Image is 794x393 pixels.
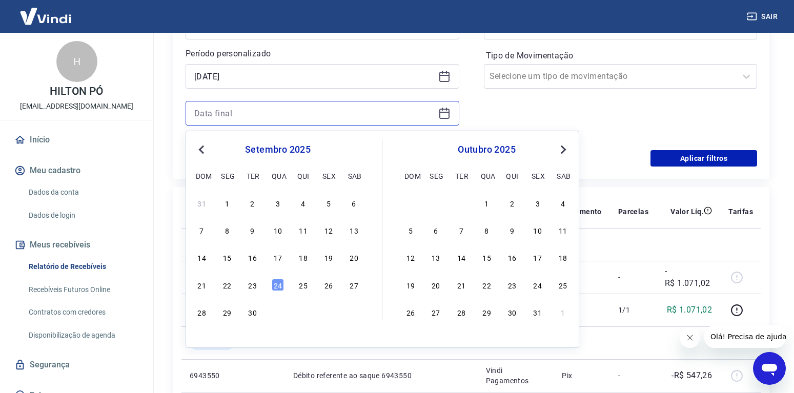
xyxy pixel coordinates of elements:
div: Choose sábado, 13 de setembro de 2025 [348,224,360,236]
div: outubro 2025 [403,143,571,156]
div: Choose sexta-feira, 17 de outubro de 2025 [532,251,544,263]
div: Choose terça-feira, 16 de setembro de 2025 [247,251,259,263]
p: Parcelas [618,206,648,217]
div: Choose quarta-feira, 24 de setembro de 2025 [272,279,284,291]
div: Choose domingo, 26 de outubro de 2025 [404,306,417,318]
div: Choose quinta-feira, 23 de outubro de 2025 [506,279,518,291]
p: Vindi Pagamentos [486,365,546,386]
div: Choose segunda-feira, 6 de outubro de 2025 [430,224,442,236]
div: sab [348,170,360,182]
iframe: Mensagem da empresa [704,325,786,348]
p: 6943550 [190,370,236,381]
p: Pagamento [562,206,602,217]
div: Choose sábado, 4 de outubro de 2025 [348,306,360,318]
div: Choose quinta-feira, 11 de setembro de 2025 [297,224,310,236]
div: Choose quarta-feira, 15 de outubro de 2025 [481,251,493,263]
p: Pix [562,305,602,315]
div: Choose segunda-feira, 13 de outubro de 2025 [430,251,442,263]
a: Disponibilização de agenda [25,325,141,346]
div: Choose quarta-feira, 17 de setembro de 2025 [272,251,284,263]
p: - [618,370,648,381]
div: Choose segunda-feira, 27 de outubro de 2025 [430,306,442,318]
img: Vindi [12,1,79,32]
div: Choose quarta-feira, 29 de outubro de 2025 [481,306,493,318]
div: Choose sexta-feira, 5 de setembro de 2025 [322,197,335,209]
div: Choose sexta-feira, 10 de outubro de 2025 [532,224,544,236]
p: Tarifas [728,206,753,217]
a: Dados de login [25,205,141,226]
div: Choose sábado, 4 de outubro de 2025 [557,197,569,209]
div: Choose terça-feira, 23 de setembro de 2025 [247,279,259,291]
div: sex [532,170,544,182]
input: Data final [194,106,434,121]
div: Choose domingo, 31 de agosto de 2025 [196,197,208,209]
div: Choose terça-feira, 9 de setembro de 2025 [247,224,259,236]
div: Choose terça-feira, 30 de setembro de 2025 [455,197,467,209]
div: Choose domingo, 28 de setembro de 2025 [404,197,417,209]
div: Choose sexta-feira, 31 de outubro de 2025 [532,306,544,318]
div: ter [247,170,259,182]
div: Choose segunda-feira, 1 de setembro de 2025 [221,197,233,209]
div: Choose quinta-feira, 30 de outubro de 2025 [506,306,518,318]
div: Choose sábado, 1 de novembro de 2025 [557,306,569,318]
button: Meus recebíveis [12,234,141,256]
div: seg [430,170,442,182]
div: Choose segunda-feira, 29 de setembro de 2025 [430,197,442,209]
p: 1/1 [618,305,648,315]
div: Choose quinta-feira, 16 de outubro de 2025 [506,251,518,263]
div: qua [272,170,284,182]
p: [EMAIL_ADDRESS][DOMAIN_NAME] [20,101,133,112]
p: - [618,272,648,282]
div: dom [404,170,417,182]
div: Choose segunda-feira, 22 de setembro de 2025 [221,279,233,291]
div: Choose terça-feira, 28 de outubro de 2025 [455,306,467,318]
div: Choose sábado, 20 de setembro de 2025 [348,251,360,263]
div: Choose domingo, 14 de setembro de 2025 [196,251,208,263]
div: Choose sexta-feira, 19 de setembro de 2025 [322,251,335,263]
div: Choose quarta-feira, 3 de setembro de 2025 [272,197,284,209]
div: Choose quinta-feira, 4 de setembro de 2025 [297,197,310,209]
div: Choose quarta-feira, 1 de outubro de 2025 [481,197,493,209]
div: Choose sexta-feira, 24 de outubro de 2025 [532,279,544,291]
p: Período personalizado [186,48,459,60]
iframe: Fechar mensagem [680,327,700,348]
div: Choose segunda-feira, 15 de setembro de 2025 [221,251,233,263]
button: Aplicar filtros [650,150,757,167]
div: Choose quinta-feira, 9 de outubro de 2025 [506,224,518,236]
div: Choose sexta-feira, 3 de outubro de 2025 [532,197,544,209]
div: qui [506,170,518,182]
div: dom [196,170,208,182]
div: Choose quarta-feira, 1 de outubro de 2025 [272,306,284,318]
div: Choose domingo, 12 de outubro de 2025 [404,251,417,263]
p: Pix [562,272,602,282]
div: Choose domingo, 7 de setembro de 2025 [196,224,208,236]
div: month 2025-10 [403,195,571,319]
div: Choose terça-feira, 2 de setembro de 2025 [247,197,259,209]
a: Relatório de Recebíveis [25,256,141,277]
div: Choose quarta-feira, 22 de outubro de 2025 [481,279,493,291]
p: -R$ 1.071,02 [665,265,712,289]
div: Choose domingo, 5 de outubro de 2025 [404,224,417,236]
div: month 2025-09 [194,195,361,319]
div: Choose sexta-feira, 3 de outubro de 2025 [322,306,335,318]
div: Choose sábado, 25 de outubro de 2025 [557,279,569,291]
div: Choose quinta-feira, 18 de setembro de 2025 [297,251,310,263]
button: Sair [745,7,782,26]
div: Choose sábado, 18 de outubro de 2025 [557,251,569,263]
div: setembro 2025 [194,143,361,156]
button: Next Month [557,143,569,156]
div: Choose domingo, 21 de setembro de 2025 [196,279,208,291]
p: R$ 1.071,02 [667,304,712,316]
a: Dados da conta [25,182,141,203]
p: Pix [562,370,602,381]
div: Choose sexta-feira, 26 de setembro de 2025 [322,279,335,291]
span: Olá! Precisa de ajuda? [6,7,86,15]
a: Contratos com credores [25,302,141,323]
div: Choose terça-feira, 21 de outubro de 2025 [455,279,467,291]
div: Choose segunda-feira, 8 de setembro de 2025 [221,224,233,236]
p: HILTON PÓ [50,86,104,97]
div: qua [481,170,493,182]
a: Recebíveis Futuros Online [25,279,141,300]
div: Choose sexta-feira, 12 de setembro de 2025 [322,224,335,236]
div: Choose sábado, 27 de setembro de 2025 [348,279,360,291]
